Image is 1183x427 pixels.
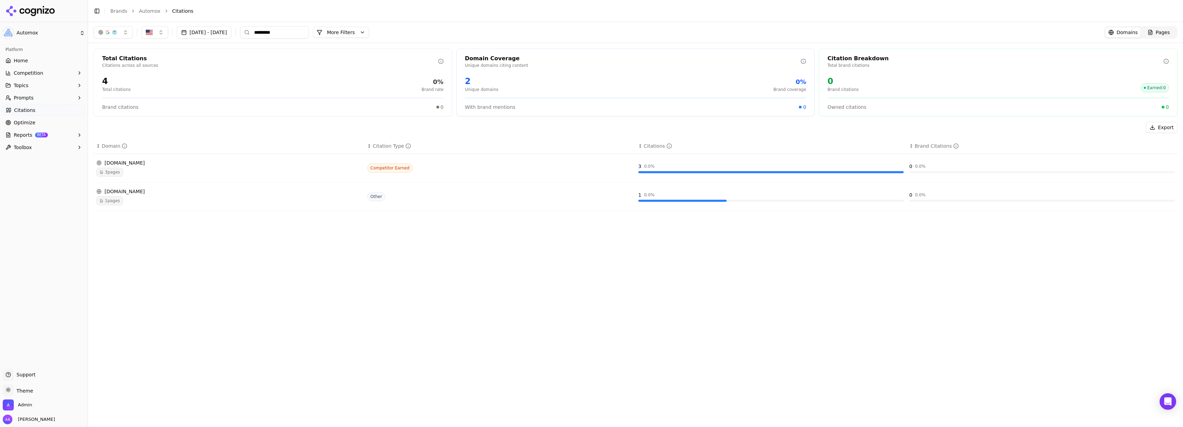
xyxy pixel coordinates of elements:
[909,143,1175,149] div: ↕Brand Citations
[465,76,498,87] div: 2
[915,164,926,169] div: 0.0 %
[365,138,636,154] th: citationTypes
[3,415,12,424] img: Alp Aysan
[17,30,77,36] span: Automox
[422,77,444,87] div: 0%
[14,70,43,76] span: Competition
[102,63,438,68] p: Citations across all sources
[827,87,859,92] p: Brand citations
[1156,29,1170,36] span: Pages
[102,54,438,63] div: Total Citations
[15,416,55,423] span: [PERSON_NAME]
[465,54,801,63] div: Domain Coverage
[3,44,85,55] div: Platform
[14,119,35,126] span: Optimize
[465,63,801,68] p: Unique domains citing content
[146,29,153,36] img: United States
[827,104,866,111] span: Owned citations
[1117,29,1138,36] span: Domains
[3,28,14,39] img: Automox
[3,399,32,410] button: Open organization switcher
[96,188,362,195] div: [DOMAIN_NAME]
[172,8,194,14] span: Citations
[638,143,904,149] div: ↕Citations
[102,76,131,87] div: 4
[94,138,365,154] th: domain
[35,133,48,137] span: BETA
[1160,393,1176,410] div: Open Intercom Messenger
[773,87,806,92] p: Brand coverage
[177,26,231,39] button: [DATE] - [DATE]
[110,8,127,14] a: Brands
[102,87,131,92] p: Total citations
[102,104,139,111] span: Brand citations
[14,107,35,114] span: Citations
[909,163,912,170] div: 0
[441,104,444,111] span: 0
[827,76,859,87] div: 0
[3,80,85,91] button: Topics
[1146,122,1177,133] button: Export
[94,138,1177,211] div: Data table
[313,27,369,38] button: More Filters
[3,67,85,79] button: Competition
[636,138,907,154] th: totalCitationCount
[3,415,55,424] button: Open user button
[1141,83,1169,92] span: Earned : 0
[14,388,33,394] span: Theme
[3,129,85,140] button: ReportsBETA
[18,402,32,408] span: Admin
[638,191,641,198] div: 1
[367,143,633,149] div: ↕Citation Type
[96,159,362,166] div: [DOMAIN_NAME]
[96,168,123,177] span: 3 pages
[465,104,515,111] span: With brand mentions
[14,132,32,138] span: Reports
[373,143,411,149] div: Citation Type
[110,8,1164,14] nav: breadcrumb
[638,163,641,170] div: 3
[14,94,34,101] span: Prompts
[827,63,1163,68] p: Total brand citations
[644,192,655,198] div: 0.0 %
[367,192,385,201] span: Other
[907,138,1177,154] th: brandCitationCount
[14,82,29,89] span: Topics
[803,104,806,111] span: 0
[3,142,85,153] button: Toolbox
[773,77,806,87] div: 0%
[14,371,35,378] span: Support
[14,144,32,151] span: Toolbox
[644,164,655,169] div: 0.0 %
[96,143,362,149] div: ↕Domain
[422,87,444,92] p: Brand rate
[915,143,959,149] div: Brand Citations
[3,92,85,103] button: Prompts
[827,54,1163,63] div: Citation Breakdown
[915,192,926,198] div: 0.0 %
[909,191,912,198] div: 0
[3,399,14,410] img: Admin
[3,117,85,128] a: Optimize
[102,143,127,149] div: Domain
[367,164,413,173] span: Competitor Earned
[14,57,28,64] span: Home
[3,105,85,116] a: Citations
[96,196,123,205] span: 1 pages
[465,87,498,92] p: Unique domains
[1166,104,1169,111] span: 0
[139,8,161,14] a: Automox
[644,143,672,149] div: Citations
[3,55,85,66] a: Home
